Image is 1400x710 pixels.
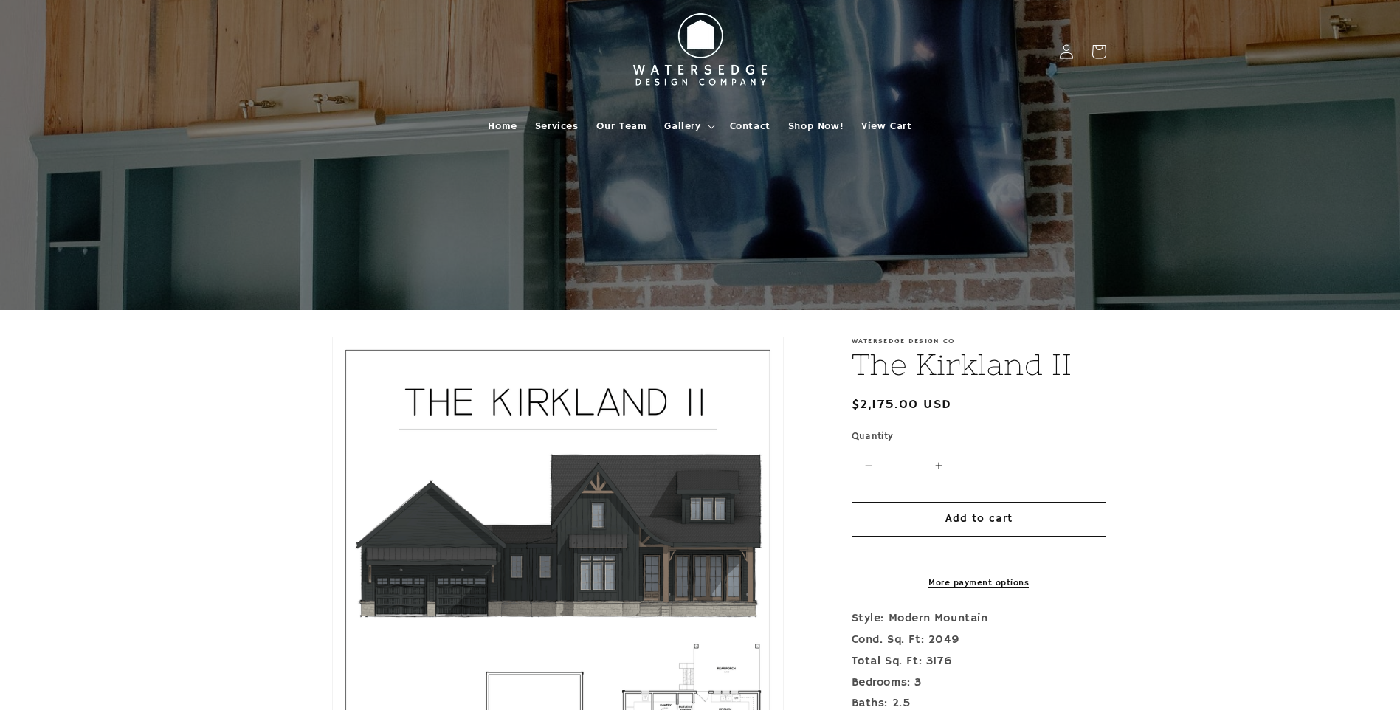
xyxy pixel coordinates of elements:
span: Home [488,120,517,133]
span: Our Team [596,120,647,133]
a: Home [479,111,525,142]
a: More payment options [852,576,1106,590]
a: Contact [721,111,779,142]
a: Shop Now! [779,111,852,142]
a: View Cart [852,111,920,142]
a: Our Team [587,111,656,142]
button: Add to cart [852,502,1106,537]
span: $2,175.00 USD [852,395,952,415]
span: Shop Now! [788,120,844,133]
span: Contact [730,120,770,133]
span: View Cart [861,120,911,133]
img: Watersedge Design Co [619,6,782,97]
p: Watersedge Design Co [852,337,1106,345]
summary: Gallery [655,111,720,142]
a: Services [526,111,587,142]
label: Quantity [852,430,1106,444]
span: Services [535,120,579,133]
h1: The Kirkland II [852,345,1106,384]
span: Gallery [664,120,700,133]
